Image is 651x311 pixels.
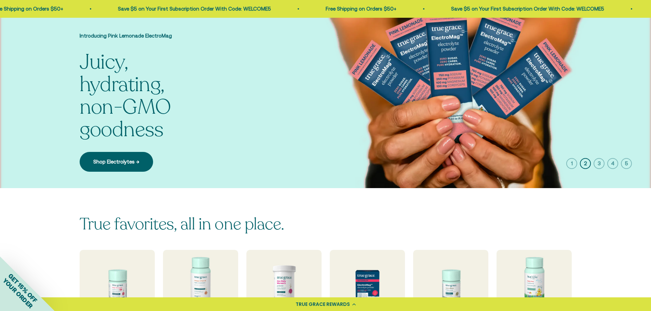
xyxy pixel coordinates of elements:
[594,158,605,169] button: 3
[1,277,34,310] span: YOUR ORDER
[580,158,591,169] button: 2
[80,48,171,144] split-lines: Juicy, hydrating, non-GMO goodness
[66,5,219,13] p: Save $5 on Your First Subscription Order With Code: WELCOME5
[274,6,345,12] a: Free Shipping on Orders $50+
[621,158,632,169] button: 5
[296,301,350,308] div: TRUE GRACE REWARDS
[566,158,577,169] button: 1
[80,32,216,40] p: Introducing Pink Lemonade ElectroMag
[399,5,553,13] p: Save $5 on Your First Subscription Order With Code: WELCOME5
[7,272,39,304] span: GET 15% OFF
[80,213,284,235] split-lines: True favorites, all in one place.
[607,158,618,169] button: 4
[80,152,153,172] a: Shop Electrolytes →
